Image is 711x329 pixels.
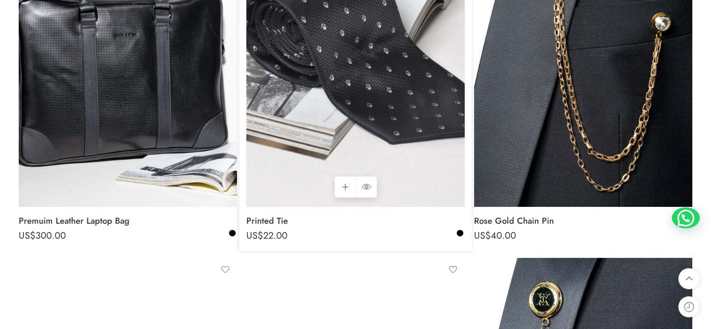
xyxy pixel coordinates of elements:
a: Select options for “Printed Tie” [335,176,356,197]
a: QUICK SHOP [356,176,377,197]
a: Black [456,229,464,237]
bdi: 40.00 [474,229,516,242]
span: US$ [19,229,36,242]
a: Premuim Leather Laptop Bag [19,212,237,230]
bdi: 22.00 [246,229,287,242]
a: Printed Tie [246,212,465,230]
span: US$ [474,229,491,242]
a: Rose Gold Chain Pin [474,212,692,230]
bdi: 300.00 [19,229,66,242]
a: Black [228,229,237,237]
span: US$ [246,229,263,242]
